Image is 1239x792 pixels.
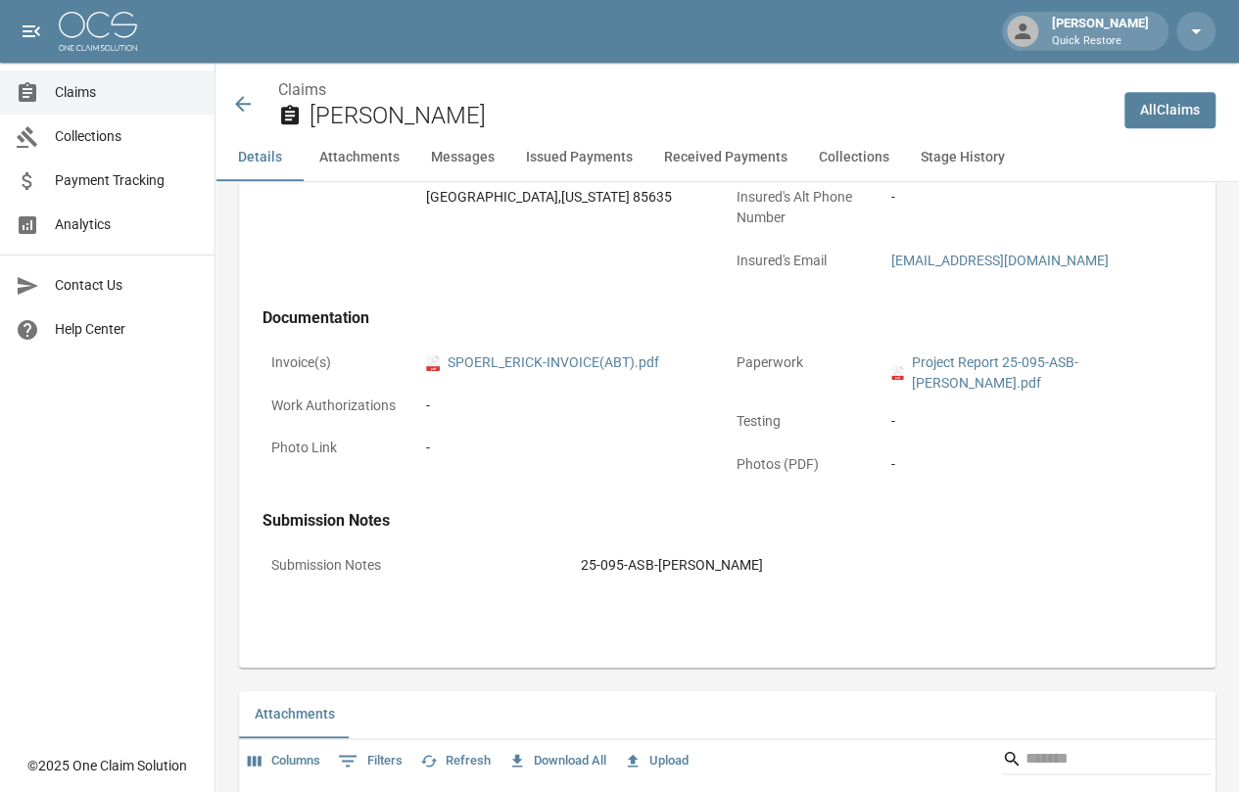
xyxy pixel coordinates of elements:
[1002,743,1212,778] div: Search
[426,396,718,416] div: -
[803,134,905,181] button: Collections
[426,438,718,458] div: -
[891,187,1183,208] div: -
[426,187,718,208] div: [GEOGRAPHIC_DATA] , [US_STATE] 85635
[215,134,304,181] button: Details
[728,178,882,237] p: Insured's Alt Phone Number
[304,134,415,181] button: Attachments
[510,134,648,181] button: Issued Payments
[55,82,199,103] span: Claims
[27,756,187,775] div: © 2025 One Claim Solution
[1044,14,1157,49] div: [PERSON_NAME]
[891,411,1183,432] div: -
[55,126,199,147] span: Collections
[415,134,510,181] button: Messages
[728,402,882,441] p: Testing
[262,344,417,382] p: Invoice(s)
[239,691,1215,738] div: related-list tabs
[1124,92,1215,128] a: AllClaims
[55,319,199,340] span: Help Center
[59,12,137,51] img: ocs-logo-white-transparent.png
[278,78,1109,102] nav: breadcrumb
[55,275,199,296] span: Contact Us
[728,445,882,484] p: Photos (PDF)
[426,352,659,373] a: pdfSPOERL_ERICK-INVOICE(ABT).pdf
[278,80,326,99] a: Claims
[1052,33,1149,50] p: Quick Restore
[891,454,1183,475] div: -
[55,170,199,191] span: Payment Tracking
[262,429,417,467] p: Photo Link
[415,746,496,776] button: Refresh
[262,546,572,584] p: Submission Notes
[619,746,693,776] button: Upload
[262,308,1192,328] h4: Documentation
[728,344,882,382] p: Paperwork
[55,214,199,235] span: Analytics
[891,253,1109,268] a: [EMAIL_ADDRESS][DOMAIN_NAME]
[581,555,1183,576] div: 25-095-ASB-[PERSON_NAME]
[262,387,417,425] p: Work Authorizations
[728,242,882,280] p: Insured's Email
[891,352,1183,394] a: pdfProject Report 25-095-ASB-[PERSON_NAME].pdf
[503,746,611,776] button: Download All
[215,134,1239,181] div: anchor tabs
[262,511,1192,531] h4: Submission Notes
[239,691,351,738] button: Attachments
[905,134,1021,181] button: Stage History
[310,102,1109,130] h2: [PERSON_NAME]
[12,12,51,51] button: open drawer
[648,134,803,181] button: Received Payments
[243,746,325,776] button: Select columns
[333,745,407,776] button: Show filters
